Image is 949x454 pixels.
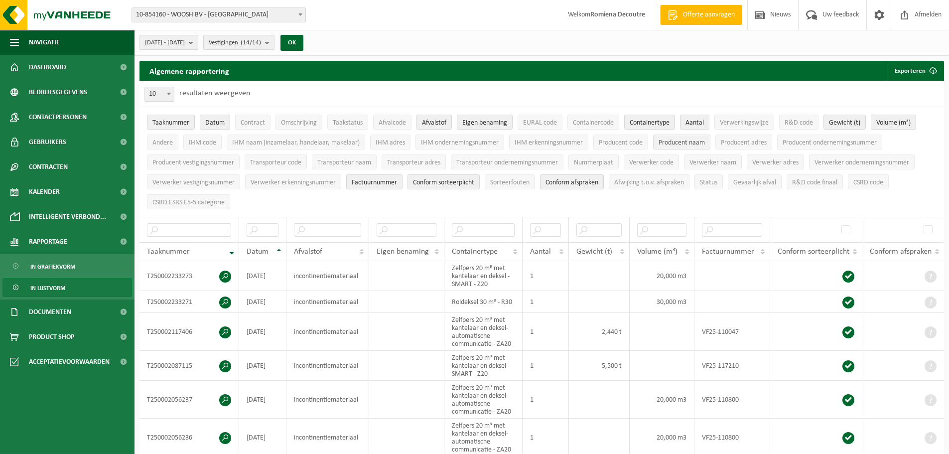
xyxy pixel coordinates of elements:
button: Verwerker naamVerwerker naam: Activate to sort [684,154,742,169]
span: Transporteur adres [387,159,440,166]
td: [DATE] [239,351,286,381]
span: Aantal [530,248,551,256]
button: R&D codeR&amp;D code: Activate to sort [779,115,818,130]
a: In grafiekvorm [2,257,132,276]
span: Rapportage [29,229,67,254]
span: Afvalstof [422,119,446,127]
span: Aantal [685,119,704,127]
span: Nummerplaat [574,159,613,166]
td: VF25-110800 [694,381,770,419]
td: 5,500 t [569,351,630,381]
span: Acceptatievoorwaarden [29,349,110,374]
td: 20,000 m3 [630,261,694,291]
td: VF25-117210 [694,351,770,381]
span: Datum [205,119,225,127]
span: IHM code [189,139,216,147]
button: OmschrijvingOmschrijving: Activate to sort [275,115,322,130]
span: R&D code finaal [792,179,837,186]
button: NummerplaatNummerplaat: Activate to sort [568,154,619,169]
button: IHM erkenningsnummerIHM erkenningsnummer: Activate to sort [509,135,588,150]
button: Verwerker ondernemingsnummerVerwerker ondernemingsnummer: Activate to sort [809,154,915,169]
span: Producent ondernemingsnummer [783,139,877,147]
button: IHM adresIHM adres: Activate to sort [370,135,410,150]
button: Eigen benamingEigen benaming: Activate to sort [457,115,513,130]
span: Containertype [630,119,670,127]
span: Verwerker naam [689,159,736,166]
button: TaakstatusTaakstatus: Activate to sort [327,115,368,130]
button: R&D code finaalR&amp;D code finaal: Activate to sort [787,174,843,189]
td: 1 [523,261,569,291]
td: [DATE] [239,291,286,313]
span: Gewicht (t) [829,119,860,127]
span: Offerte aanvragen [680,10,737,20]
span: Contract [241,119,265,127]
span: Gewicht (t) [576,248,612,256]
button: OK [280,35,303,51]
button: Volume (m³)Volume (m³): Activate to sort [871,115,916,130]
span: Eigen benaming [462,119,507,127]
button: AndereAndere: Activate to sort [147,135,178,150]
span: Vestigingen [209,35,261,50]
span: R&D code [785,119,813,127]
button: Transporteur naamTransporteur naam: Activate to sort [312,154,377,169]
button: Verwerker codeVerwerker code: Activate to sort [624,154,679,169]
span: Contracten [29,154,68,179]
td: Roldeksel 30 m³ - R30 [444,291,523,313]
a: In lijstvorm [2,278,132,297]
td: 20,000 m3 [630,381,694,419]
td: [DATE] [239,313,286,351]
span: Sorteerfouten [490,179,530,186]
button: Exporteren [887,61,943,81]
span: 10-854160 - WOOSH BV - GENT [132,8,305,22]
button: IHM codeIHM code: Activate to sort [183,135,222,150]
span: Containercode [573,119,614,127]
span: Verwerker adres [752,159,799,166]
span: Documenten [29,300,71,324]
td: Zelfpers 20 m³ met kantelaar en deksel-automatische communicatie - ZA20 [444,381,523,419]
span: Intelligente verbond... [29,204,106,229]
span: Transporteur code [250,159,301,166]
button: AantalAantal: Activate to sort [680,115,709,130]
td: incontinentiemateriaal [286,381,369,419]
span: In lijstvorm [30,279,65,298]
td: 2,440 t [569,313,630,351]
span: IHM ondernemingsnummer [421,139,499,147]
span: Verwerker code [629,159,674,166]
span: Transporteur ondernemingsnummer [456,159,558,166]
button: Producent adresProducent adres: Activate to sort [715,135,772,150]
button: CSRD ESRS E5-5 categorieCSRD ESRS E5-5 categorie: Activate to sort [147,194,230,209]
button: Transporteur ondernemingsnummerTransporteur ondernemingsnummer : Activate to sort [451,154,563,169]
button: ContractContract: Activate to sort [235,115,271,130]
span: Taaknummer [152,119,189,127]
td: 30,000 m3 [630,291,694,313]
button: SorteerfoutenSorteerfouten: Activate to sort [485,174,535,189]
button: Gewicht (t)Gewicht (t): Activate to sort [823,115,866,130]
span: Navigatie [29,30,60,55]
button: ContainercodeContainercode: Activate to sort [567,115,619,130]
label: resultaten weergeven [179,89,250,97]
td: T250002056237 [139,381,239,419]
span: Gebruikers [29,130,66,154]
button: TaaknummerTaaknummer: Activate to remove sorting [147,115,195,130]
span: Conform afspraken [870,248,932,256]
span: Gevaarlijk afval [733,179,776,186]
button: CSRD codeCSRD code: Activate to sort [848,174,889,189]
button: VerwerkingswijzeVerwerkingswijze: Activate to sort [714,115,774,130]
span: 10 [144,87,174,102]
td: Zelfpers 20 m³ met kantelaar en deksel-automatische communicatie - ZA20 [444,313,523,351]
span: Conform afspraken [545,179,598,186]
td: T250002087115 [139,351,239,381]
td: T250002117406 [139,313,239,351]
span: Taaknummer [147,248,190,256]
span: Contactpersonen [29,105,87,130]
span: CSRD ESRS E5-5 categorie [152,199,225,206]
span: Volume (m³) [876,119,911,127]
button: Producent ondernemingsnummerProducent ondernemingsnummer: Activate to sort [777,135,882,150]
span: CSRD code [853,179,883,186]
a: Offerte aanvragen [660,5,742,25]
td: incontinentiemateriaal [286,291,369,313]
td: 1 [523,381,569,419]
span: Verwerkingswijze [720,119,769,127]
span: Eigen benaming [377,248,429,256]
td: 1 [523,313,569,351]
